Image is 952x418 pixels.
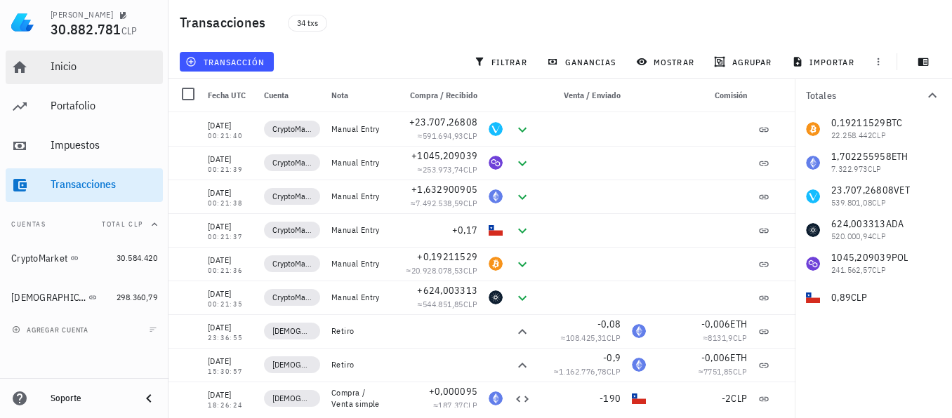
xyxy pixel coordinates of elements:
span: +0,17 [452,224,477,236]
span: [DEMOGRAPHIC_DATA] [272,391,312,405]
div: Totales [806,90,924,100]
span: -0,9 [603,351,621,364]
div: ADA-icon [489,290,503,304]
div: Manual Entry [331,191,388,202]
a: Impuestos [6,129,163,163]
div: Manual Entry [331,292,388,303]
span: ≈ [561,332,621,343]
span: ≈ [433,400,477,410]
div: [DATE] [208,253,253,267]
span: 298.360,79 [117,292,157,302]
span: -0,08 [597,318,621,330]
div: Transacciones [51,177,157,191]
img: LedgiFi [11,11,34,34]
div: Compra / Recibido [393,79,483,112]
div: Manual Entry [331,258,388,269]
div: POL-icon [489,156,503,170]
span: CLP [607,332,621,343]
span: ≈ [418,164,477,175]
span: Fecha UTC [208,90,246,100]
div: [DATE] [208,186,253,200]
div: Retiro [331,325,388,337]
button: mostrar [630,52,703,72]
span: 7.492.538,59 [416,198,463,208]
div: Venta / Enviado [536,79,626,112]
span: CryptoMarket [272,189,312,203]
div: [DATE] [208,388,253,402]
span: CryptoMarket [272,257,312,271]
button: agregar cuenta [8,323,95,337]
span: +1,632900905 [411,183,477,196]
span: agregar cuenta [15,325,88,335]
div: Nota [326,79,393,112]
span: [DEMOGRAPHIC_DATA] [272,358,312,372]
button: importar [786,52,863,72]
span: CryptoMarket [272,156,312,170]
div: 15:30:57 [208,368,253,375]
div: Retiro [331,359,388,370]
span: CryptoMarket [272,290,312,304]
div: Manual Entry [331,157,388,168]
div: [DATE] [208,119,253,133]
div: Manual Entry [331,224,388,236]
span: CLP [463,265,477,276]
span: Comisión [715,90,747,100]
div: BTC-icon [489,257,503,271]
span: 34 txs [297,15,318,31]
span: CLP [463,164,477,175]
span: CLP [463,400,477,410]
span: agrupar [717,56,772,67]
span: CLP [463,130,477,141]
span: 108.425,31 [566,332,607,343]
a: CryptoMarket 30.584.420 [6,241,163,275]
span: CLP [121,25,138,37]
div: CLP-icon [489,223,503,237]
span: Compra / Recibido [410,90,477,100]
span: ≈ [703,332,747,343]
div: ETH-icon [632,358,646,372]
div: 18:26:24 [208,402,253,409]
div: Inicio [51,60,157,73]
span: 591.694,93 [423,130,463,141]
span: 1.162.776,78 [559,366,607,377]
a: Portafolio [6,90,163,123]
div: [DATE] [208,220,253,234]
span: +23.707,26808 [409,116,477,128]
button: Totales [795,79,952,112]
a: Inicio [6,50,163,84]
span: -190 [600,392,621,405]
a: Transacciones [6,168,163,202]
span: ≈ [418,130,477,141]
div: 00:21:40 [208,133,253,140]
span: Venta / Enviado [564,90,621,100]
span: 253.973,74 [423,164,463,175]
span: ≈ [554,366,621,377]
span: importar [795,56,854,67]
span: ≈ [411,198,477,208]
button: agrupar [708,52,780,72]
div: [DATE] [208,321,253,335]
div: ETH-icon [489,391,503,405]
span: filtrar [477,56,527,67]
span: [DEMOGRAPHIC_DATA] [272,324,312,338]
span: ≈ [699,366,747,377]
span: Nota [331,90,348,100]
div: Compra / Venta simple [331,387,388,410]
div: 00:21:39 [208,166,253,173]
div: CLP-icon [632,391,646,405]
button: filtrar [468,52,536,72]
span: Total CLP [102,220,143,229]
div: 00:21:38 [208,200,253,207]
div: VET-icon [489,122,503,136]
div: 23:36:55 [208,335,253,342]
span: ≈ [418,299,477,309]
span: CryptoMarket [272,122,312,136]
span: 8131,9 [708,332,732,343]
span: ≈ [406,265,477,276]
span: CLP [463,198,477,208]
span: ETH [730,318,747,330]
span: +624,003313 [417,284,477,297]
div: [DATE] [208,354,253,368]
span: CLP [731,392,747,405]
span: transacción [188,56,265,67]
